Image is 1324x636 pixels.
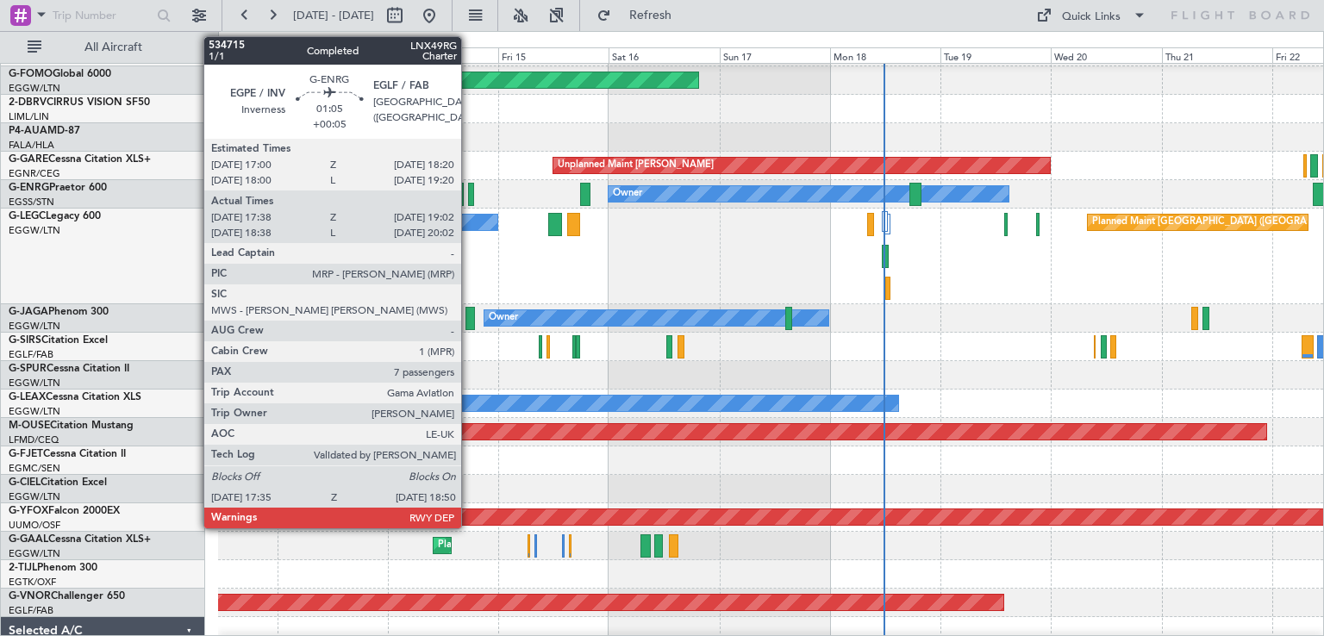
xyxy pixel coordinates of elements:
[9,591,51,602] span: G-VNOR
[9,154,151,165] a: G-GARECessna Citation XLS+
[9,307,109,317] a: G-JAGAPhenom 300
[9,335,41,346] span: G-SIRS
[9,126,80,136] a: P4-AUAMD-87
[335,334,607,359] div: Planned Maint [GEOGRAPHIC_DATA] ([GEOGRAPHIC_DATA])
[9,335,108,346] a: G-SIRSCitation Excel
[9,364,129,374] a: G-SPURCessna Citation II
[9,211,46,221] span: G-LEGC
[589,2,692,29] button: Refresh
[9,477,107,488] a: G-CIELCitation Excel
[9,433,59,446] a: LFMD/CEQ
[9,69,111,79] a: G-FOMOGlobal 6000
[9,211,101,221] a: G-LEGCLegacy 600
[9,534,48,545] span: G-GAAL
[9,139,54,152] a: FALA/HLA
[97,181,369,207] div: Planned Maint [GEOGRAPHIC_DATA] ([GEOGRAPHIC_DATA])
[9,69,53,79] span: G-FOMO
[9,477,41,488] span: G-CIEL
[392,390,422,416] div: Owner
[9,449,43,459] span: G-FJET
[9,506,120,516] a: G-YFOXFalcon 2000EX
[9,547,60,560] a: EGGW/LTN
[293,8,374,23] span: [DATE] - [DATE]
[613,181,642,207] div: Owner
[9,183,49,193] span: G-ENRG
[9,392,46,402] span: G-LEAX
[615,9,687,22] span: Refresh
[9,196,54,209] a: EGSS/STN
[9,462,60,475] a: EGMC/SEN
[9,519,60,532] a: UUMO/OSF
[9,563,97,573] a: 2-TIJLPhenom 300
[609,47,719,63] div: Sat 16
[222,34,251,49] div: [DATE]
[438,533,501,558] div: Planned Maint
[830,47,940,63] div: Mon 18
[9,506,48,516] span: G-YFOX
[720,47,830,63] div: Sun 17
[9,563,37,573] span: 2-TIJL
[9,421,134,431] a: M-OUSECitation Mustang
[9,490,60,503] a: EGGW/LTN
[558,153,714,178] div: Unplanned Maint [PERSON_NAME]
[9,82,60,95] a: EGGW/LTN
[9,126,47,136] span: P4-AUA
[9,591,125,602] a: G-VNORChallenger 650
[1051,47,1161,63] div: Wed 20
[9,364,47,374] span: G-SPUR
[9,183,107,193] a: G-ENRGPraetor 600
[9,307,48,317] span: G-JAGA
[9,97,47,108] span: 2-DBRV
[498,47,609,63] div: Fri 15
[9,154,48,165] span: G-GARE
[166,47,277,63] div: Tue 12
[1027,2,1155,29] button: Quick Links
[9,534,151,545] a: G-GAALCessna Citation XLS+
[940,47,1051,63] div: Tue 19
[9,348,53,361] a: EGLF/FAB
[1162,47,1272,63] div: Thu 21
[45,41,182,53] span: All Aircraft
[9,576,56,589] a: EGTK/OXF
[9,97,150,108] a: 2-DBRVCIRRUS VISION SF50
[346,209,385,235] div: No Crew
[9,110,49,123] a: LIML/LIN
[9,392,141,402] a: G-LEAXCessna Citation XLS
[19,34,187,61] button: All Aircraft
[9,449,126,459] a: G-FJETCessna Citation II
[9,604,53,617] a: EGLF/FAB
[9,224,60,237] a: EGGW/LTN
[489,305,518,331] div: Owner
[1062,9,1121,26] div: Quick Links
[9,320,60,333] a: EGGW/LTN
[9,405,60,418] a: EGGW/LTN
[9,377,60,390] a: EGGW/LTN
[278,47,388,63] div: Wed 13
[53,3,152,28] input: Trip Number
[388,47,498,63] div: Thu 14
[9,421,50,431] span: M-OUSE
[9,167,60,180] a: EGNR/CEG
